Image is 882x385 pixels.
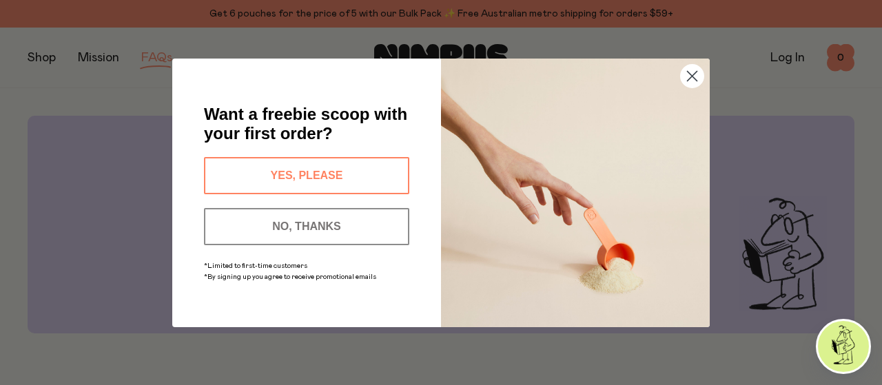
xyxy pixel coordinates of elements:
button: NO, THANKS [204,208,409,245]
span: *By signing up you agree to receive promotional emails [204,273,376,280]
img: c0d45117-8e62-4a02-9742-374a5db49d45.jpeg [441,59,710,327]
button: Close dialog [680,64,704,88]
span: Want a freebie scoop with your first order? [204,105,407,143]
img: agent [818,321,869,372]
button: YES, PLEASE [204,157,409,194]
span: *Limited to first-time customers [204,262,307,269]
